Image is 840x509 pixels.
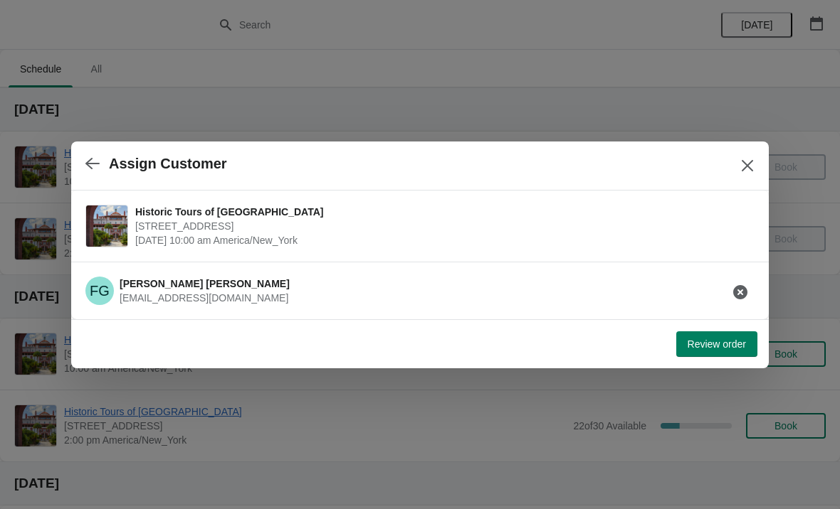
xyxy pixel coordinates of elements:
[676,331,757,357] button: Review order
[120,278,290,289] span: [PERSON_NAME] [PERSON_NAME]
[688,338,746,350] span: Review order
[135,233,747,247] span: [DATE] 10:00 am America/New_York
[120,292,288,304] span: [EMAIL_ADDRESS][DOMAIN_NAME]
[109,156,227,172] h2: Assign Customer
[735,153,760,178] button: Close
[86,205,127,247] img: Historic Tours of Flagler College | 74 King Street, St. Augustine, FL, USA | October 9 | 10:00 am...
[135,205,747,219] span: Historic Tours of [GEOGRAPHIC_DATA]
[90,283,110,299] text: FG
[135,219,747,233] span: [STREET_ADDRESS]
[85,277,114,305] span: Frances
